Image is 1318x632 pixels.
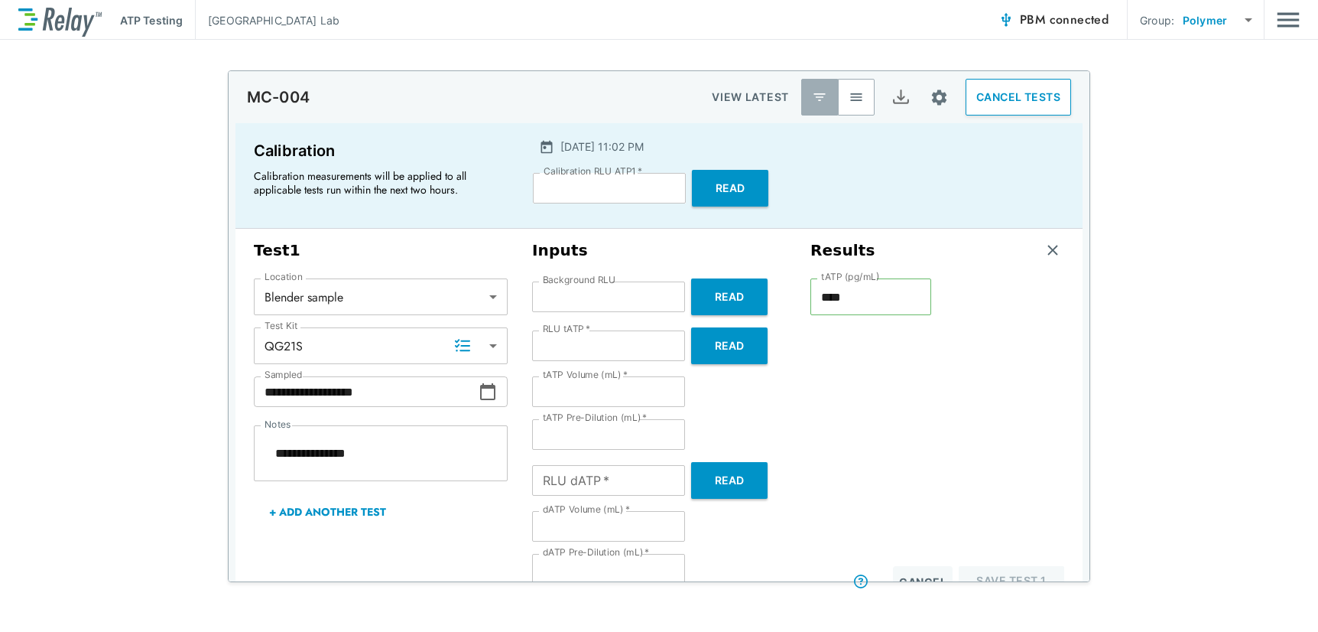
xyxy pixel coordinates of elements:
[849,90,864,105] img: View All
[265,370,303,380] label: Sampled
[812,90,827,105] img: Latest
[120,12,183,28] p: ATP Testing
[254,494,401,530] button: + Add Another Test
[882,79,919,116] button: Export
[810,241,875,260] h3: Results
[821,272,880,282] label: tATP (pg/mL)
[254,282,508,312] div: Blender sample
[265,419,291,430] label: Notes
[254,331,508,361] div: QG21S
[1277,5,1300,34] button: Main menu
[1045,243,1060,258] img: Remove
[254,138,505,163] p: Calibration
[543,324,590,334] label: RLU tATP
[692,170,768,207] button: Read
[18,4,102,37] img: LuminUltra Relay
[543,547,650,558] label: dATP Pre-Dilution (mL)
[543,370,628,380] label: tATP Volume (mL)
[543,275,615,285] label: Background RLU
[712,88,789,106] p: VIEW LATEST
[247,88,310,106] p: MC-004
[992,5,1115,35] button: PBM connected
[691,327,768,364] button: Read
[930,88,949,107] img: Settings Icon
[1277,5,1300,34] img: Drawer Icon
[532,241,786,260] h3: Inputs
[254,241,508,260] h3: Test 1
[543,412,648,423] label: tATP Pre-Dilution (mL)
[1050,11,1109,28] span: connected
[560,138,644,155] p: [DATE] 11:02 PM
[543,504,630,515] label: dATP Volume (mL)
[966,79,1071,116] button: CANCEL TESTS
[544,166,642,177] label: Calibration RLU ATP1
[265,272,303,282] label: Location
[691,462,768,499] button: Read
[691,279,768,315] button: Read
[891,88,911,107] img: Export Icon
[919,77,959,118] button: Site setup
[208,12,339,28] p: [GEOGRAPHIC_DATA] Lab
[998,12,1014,28] img: Connected Icon
[1071,586,1303,621] iframe: Resource center
[265,321,298,331] label: Test Kit
[254,169,498,197] p: Calibration measurements will be applied to all applicable tests run within the next two hours.
[539,139,554,155] img: Calender Icon
[1020,9,1109,31] span: PBM
[893,566,953,597] button: Cancel
[254,376,479,407] input: Choose date, selected date is Sep 4, 2025
[1140,12,1174,28] p: Group:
